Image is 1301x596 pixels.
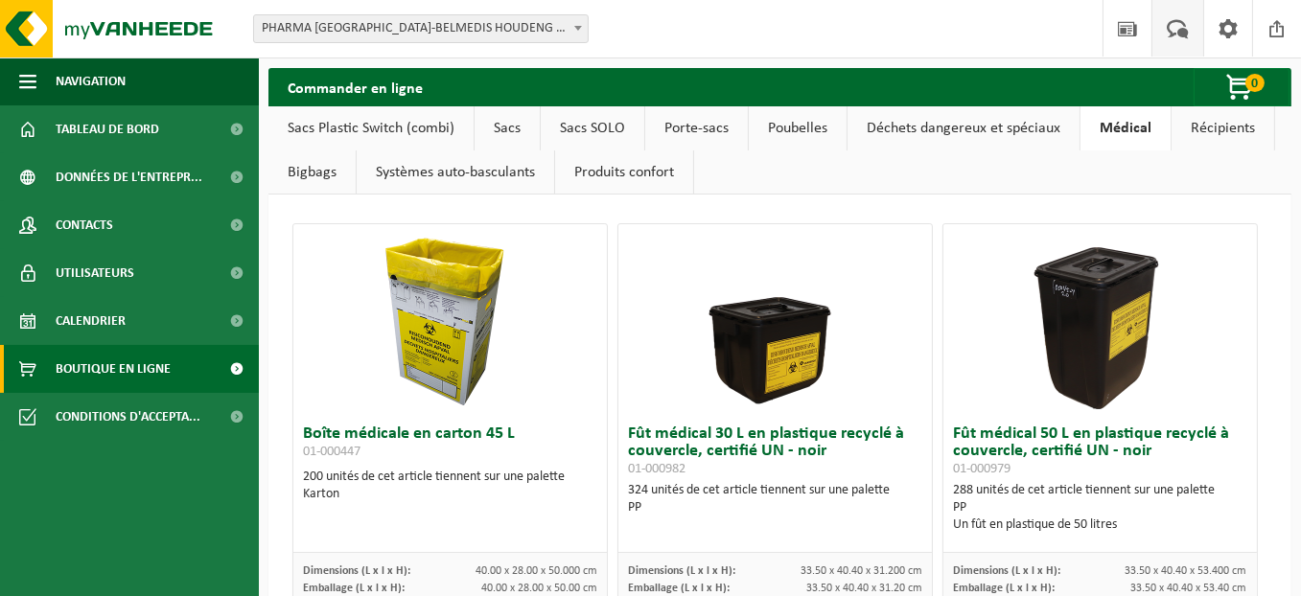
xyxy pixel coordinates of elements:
span: 01-000982 [628,462,685,476]
img: 01-000979 [1004,224,1196,416]
h3: Boîte médicale en carton 45 L [303,425,597,464]
span: Dimensions (L x l x H): [953,565,1060,577]
span: 0 [1245,74,1265,92]
span: 01-000979 [953,462,1011,476]
div: 200 unités de cet article tiennent sur une palette [303,469,597,503]
div: PP [628,499,922,516]
a: Sacs Plastic Switch (combi) [268,106,474,150]
a: Récipients [1172,106,1274,150]
h2: Commander en ligne [268,68,442,105]
div: Un fût en plastique de 50 litres [953,516,1247,534]
a: Systèmes auto-basculants [357,150,554,195]
span: Emballage (L x l x H): [303,583,405,594]
a: Médical [1080,106,1171,150]
a: Sacs [475,106,540,150]
span: Emballage (L x l x H): [628,583,730,594]
span: 33.50 x 40.40 x 31.20 cm [806,583,922,594]
h3: Fût médical 50 L en plastique recyclé à couvercle, certifié UN - noir [953,425,1247,477]
a: Produits confort [555,150,693,195]
span: 40.00 x 28.00 x 50.000 cm [476,565,597,577]
span: 01-000447 [303,445,360,459]
button: 0 [1194,68,1289,106]
img: 01-000447 [354,224,546,416]
span: Utilisateurs [56,249,134,297]
span: Données de l'entrepr... [56,153,202,201]
span: Dimensions (L x l x H): [303,565,410,577]
img: 01-000982 [679,224,871,416]
span: Navigation [56,57,126,105]
span: PHARMA BELGIUM-BELMEDIS HOUDENG - HOUDENG-AIMERIES [254,15,588,42]
span: 33.50 x 40.40 x 53.400 cm [1126,565,1247,577]
a: Poubelles [749,106,847,150]
a: Porte-sacs [645,106,748,150]
span: Calendrier [56,297,126,345]
span: Tableau de bord [56,105,159,153]
a: Sacs SOLO [541,106,644,150]
span: Conditions d'accepta... [56,393,200,441]
h3: Fût médical 30 L en plastique recyclé à couvercle, certifié UN - noir [628,425,922,477]
span: PHARMA BELGIUM-BELMEDIS HOUDENG - HOUDENG-AIMERIES [253,14,589,43]
div: Karton [303,486,597,503]
span: Boutique en ligne [56,345,171,393]
span: Emballage (L x l x H): [953,583,1055,594]
span: 33.50 x 40.40 x 53.40 cm [1131,583,1247,594]
div: 324 unités de cet article tiennent sur une palette [628,482,922,516]
a: Déchets dangereux et spéciaux [848,106,1080,150]
div: 288 unités de cet article tiennent sur une palette [953,482,1247,534]
a: Bigbags [268,150,356,195]
span: Dimensions (L x l x H): [628,565,735,577]
div: PP [953,499,1247,516]
span: Contacts [56,201,113,249]
span: 33.50 x 40.40 x 31.200 cm [801,565,922,577]
span: 40.00 x 28.00 x 50.00 cm [481,583,597,594]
